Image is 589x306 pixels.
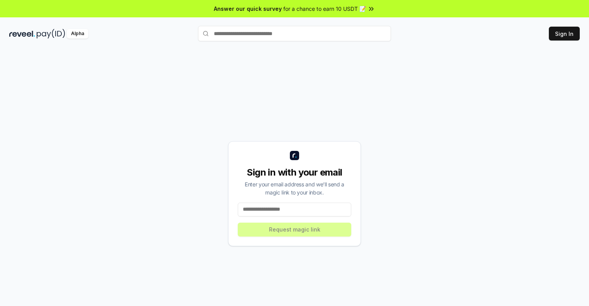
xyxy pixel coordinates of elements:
[290,151,299,160] img: logo_small
[37,29,65,39] img: pay_id
[283,5,366,13] span: for a chance to earn 10 USDT 📝
[9,29,35,39] img: reveel_dark
[67,29,88,39] div: Alpha
[214,5,282,13] span: Answer our quick survey
[238,180,351,196] div: Enter your email address and we’ll send a magic link to your inbox.
[238,166,351,179] div: Sign in with your email
[549,27,580,41] button: Sign In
